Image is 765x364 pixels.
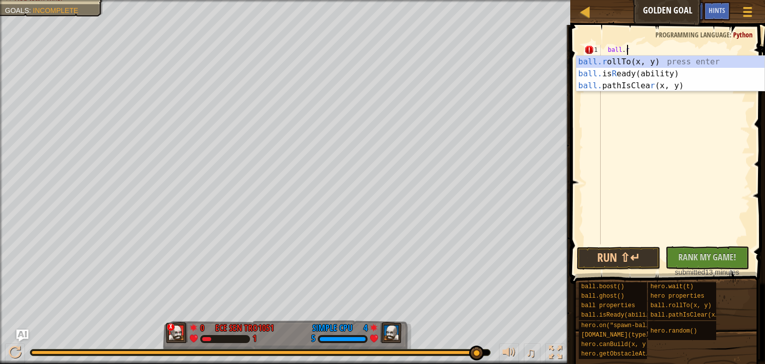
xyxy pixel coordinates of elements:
[682,5,699,15] span: Ask AI
[526,345,536,360] span: ♫
[577,247,660,270] button: Run ⇧↵
[253,335,256,344] div: 1
[581,332,671,339] span: [DOMAIN_NAME](type, x, y)
[358,322,368,331] div: 4
[581,341,649,348] span: hero.canBuild(x, y)
[581,322,667,329] span: hero.on("spawn-ball", f)
[581,302,635,309] span: ball properties
[730,30,733,39] span: :
[581,293,624,300] span: ball.ghost()
[650,293,704,300] span: hero properties
[215,322,274,335] div: ECE SEN TRO1051
[311,335,315,344] div: 5
[581,351,667,358] span: hero.getObstacleAt(x, y)
[584,45,601,55] div: 1
[545,344,565,364] button: Toggle fullscreen
[5,6,29,14] span: Goals
[735,2,760,25] button: Show game menu
[677,2,704,20] button: Ask AI
[733,30,753,39] span: Python
[200,322,210,331] div: 0
[524,344,541,364] button: ♫
[670,267,744,287] div: 13 minutes ago
[581,283,624,290] span: ball.boost()
[5,344,25,364] button: Ctrl + P: Play
[650,328,697,335] span: hero.random()
[29,6,33,14] span: :
[33,6,78,14] span: Incomplete
[675,268,705,276] span: submitted
[581,312,656,319] span: ball.isReady(ability)
[312,322,353,335] div: Simple CPU
[380,322,401,343] img: thang_avatar_frame.png
[584,55,601,65] div: 2
[665,246,749,269] button: Rank My Game!
[655,30,730,39] span: Programming language
[166,322,188,343] img: thang_avatar_frame.png
[650,312,729,319] span: ball.pathIsClear(x, y)
[167,323,175,331] div: x
[499,344,519,364] button: Adjust volume
[16,330,28,342] button: Ask AI
[678,251,736,263] span: Rank My Game!
[650,283,693,290] span: hero.wait(t)
[650,302,711,309] span: ball.rollTo(x, y)
[709,5,725,15] span: Hints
